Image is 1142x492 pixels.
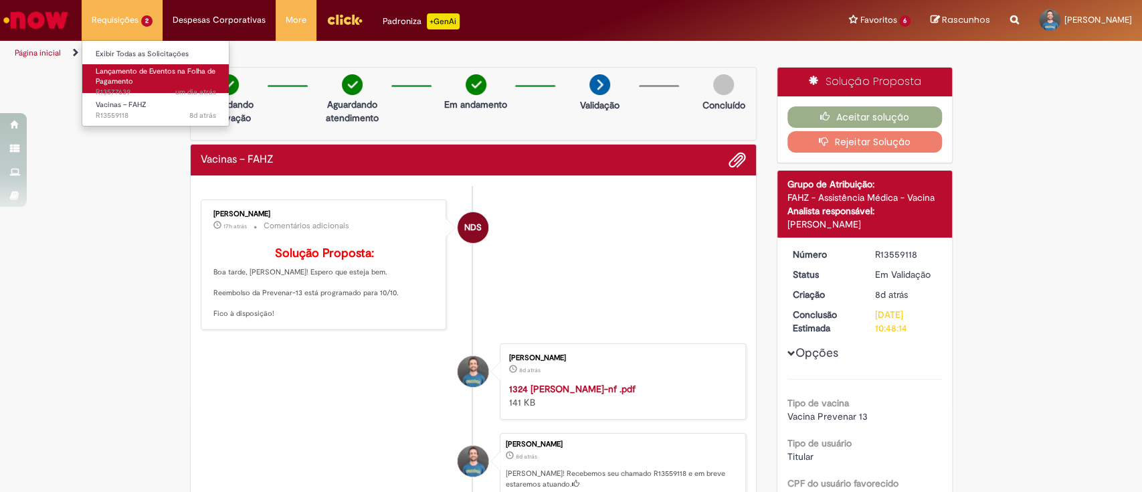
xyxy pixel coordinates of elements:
div: Christopher Fabianni De Araujo [458,446,488,477]
span: um dia atrás [175,87,216,97]
dt: Status [783,268,865,281]
img: arrow-next.png [589,74,610,95]
a: Página inicial [15,48,61,58]
div: Analista responsável: [787,204,942,218]
div: 141 KB [509,382,732,409]
p: Aguardando atendimento [320,98,385,125]
div: 23/09/2025 13:48:10 [875,288,937,301]
button: Aceitar solução [787,106,942,128]
ul: Trilhas de página [10,41,751,66]
img: click_logo_yellow_360x200.png [326,9,363,29]
span: [PERSON_NAME] [1064,14,1132,25]
span: Rascunhos [942,13,990,26]
span: 17h atrás [223,222,247,230]
a: 1324 [PERSON_NAME]-nf .pdf [509,383,636,395]
p: Boa tarde, [PERSON_NAME]! Espero que esteja bem. Reembolso da Prevenar-13 está programado para 10... [213,247,436,319]
div: [PERSON_NAME] [506,440,739,448]
span: 2 [141,15,153,27]
p: Validação [580,98,620,112]
div: FAHZ - Assistência Médica - Vacina [787,191,942,204]
h2: Vacinas – FAHZ Histórico de tíquete [201,154,274,166]
div: [PERSON_NAME] [213,210,436,218]
div: Padroniza [383,13,460,29]
img: ServiceNow [1,7,70,33]
span: 6 [899,15,911,27]
span: Vacina Prevenar 13 [787,410,868,422]
button: Rejeitar Solução [787,131,942,153]
img: check-circle-green.png [342,74,363,95]
span: More [286,13,306,27]
time: 29/09/2025 15:18:38 [175,87,216,97]
div: Solução Proposta [777,68,952,96]
b: Tipo de vacina [787,397,849,409]
b: Solução Proposta: [275,246,374,261]
time: 23/09/2025 13:48:10 [516,453,537,461]
p: +GenAi [427,13,460,29]
dt: Conclusão Estimada [783,308,865,335]
span: Vacinas – FAHZ [96,100,147,110]
div: Natan dos Santos Nunes [458,212,488,243]
div: [DATE] 10:48:14 [875,308,937,335]
time: 30/09/2025 14:34:13 [223,222,247,230]
b: Tipo de usuário [787,437,852,449]
span: 8d atrás [189,110,216,120]
span: Despesas Corporativas [173,13,266,27]
span: 8d atrás [875,289,908,301]
a: Exibir Todas as Solicitações [82,47,229,62]
span: NDS [464,212,482,244]
time: 23/09/2025 13:34:13 [519,366,541,374]
span: Favoritos [860,13,896,27]
time: 23/09/2025 13:48:12 [189,110,216,120]
dt: Criação [783,288,865,301]
div: [PERSON_NAME] [787,218,942,231]
span: R13559118 [96,110,216,121]
div: R13559118 [875,248,937,261]
a: Rascunhos [931,14,990,27]
div: [PERSON_NAME] [509,354,732,362]
span: 8d atrás [519,366,541,374]
p: Em andamento [444,98,507,111]
div: Grupo de Atribuição: [787,177,942,191]
span: R13577639 [96,87,216,98]
span: Titular [787,450,814,463]
time: 23/09/2025 13:48:10 [875,289,908,301]
img: check-circle-green.png [466,74,486,95]
button: Adicionar anexos [729,151,746,169]
div: Christopher Fabianni De Araujo [458,356,488,387]
span: Requisições [92,13,138,27]
ul: Requisições [82,40,229,127]
small: Comentários adicionais [264,220,349,232]
a: Aberto R13577639 : Lançamento de Eventos na Folha de Pagamento [82,64,229,93]
span: Lançamento de Eventos na Folha de Pagamento [96,66,215,87]
dt: Número [783,248,865,261]
div: Em Validação [875,268,937,281]
b: CPF do usuário favorecido [787,477,898,489]
p: [PERSON_NAME]! Recebemos seu chamado R13559118 e em breve estaremos atuando. [506,469,739,489]
a: Aberto R13559118 : Vacinas – FAHZ [82,98,229,122]
p: Concluído [702,98,745,112]
span: 8d atrás [516,453,537,461]
img: img-circle-grey.png [713,74,734,95]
